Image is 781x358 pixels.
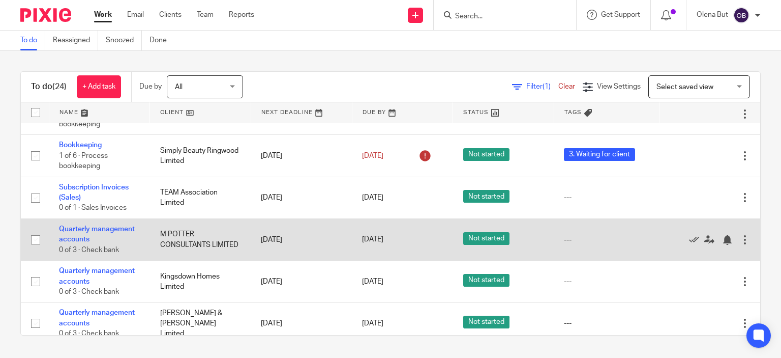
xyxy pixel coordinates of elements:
[564,318,649,328] div: ---
[59,330,119,337] span: 0 of 3 · Check bank
[150,219,251,261] td: M POTTER CONSULTANTS LIMITED
[564,277,649,287] div: ---
[362,194,383,201] span: [DATE]
[463,190,509,203] span: Not started
[149,31,174,50] a: Done
[59,184,129,201] a: Subscription Invoices (Sales)
[251,135,352,177] td: [DATE]
[558,83,575,90] a: Clear
[543,83,551,90] span: (1)
[564,148,635,161] span: 3. Waiting for client
[564,109,582,115] span: Tags
[150,302,251,344] td: [PERSON_NAME] & [PERSON_NAME] Limited
[59,309,135,326] a: Quarterly management accounts
[526,83,558,90] span: Filter
[251,177,352,218] td: [DATE]
[362,320,383,327] span: [DATE]
[197,10,214,20] a: Team
[20,31,45,50] a: To do
[139,81,162,92] p: Due by
[564,235,649,245] div: ---
[159,10,182,20] a: Clients
[94,10,112,20] a: Work
[59,288,119,295] span: 0 of 3 · Check bank
[150,177,251,218] td: TEAM Association Limited
[463,148,509,161] span: Not started
[463,274,509,287] span: Not started
[59,142,102,149] a: Bookkeeping
[362,152,383,159] span: [DATE]
[59,267,135,285] a: Quarterly management accounts
[362,236,383,243] span: [DATE]
[52,82,67,91] span: (24)
[454,12,546,21] input: Search
[175,84,183,91] span: All
[251,219,352,261] td: [DATE]
[689,234,704,244] a: Mark as done
[463,232,509,245] span: Not started
[733,7,749,23] img: svg%3E
[251,302,352,344] td: [DATE]
[229,10,254,20] a: Reports
[656,84,713,91] span: Select saved view
[59,152,108,170] span: 1 of 6 · Process bookkeeping
[601,11,640,18] span: Get Support
[77,75,121,98] a: + Add task
[31,81,67,92] h1: To do
[20,8,71,22] img: Pixie
[53,31,98,50] a: Reassigned
[150,261,251,302] td: Kingsdown Homes Limited
[59,205,127,212] span: 0 of 1 · Sales Invoices
[251,261,352,302] td: [DATE]
[106,31,142,50] a: Snoozed
[564,192,649,203] div: ---
[597,83,641,90] span: View Settings
[127,10,144,20] a: Email
[59,246,119,254] span: 0 of 3 · Check bank
[362,278,383,285] span: [DATE]
[697,10,728,20] p: Olena But
[463,316,509,328] span: Not started
[59,226,135,243] a: Quarterly management accounts
[150,135,251,177] td: Simply Beauty Ringwood Limited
